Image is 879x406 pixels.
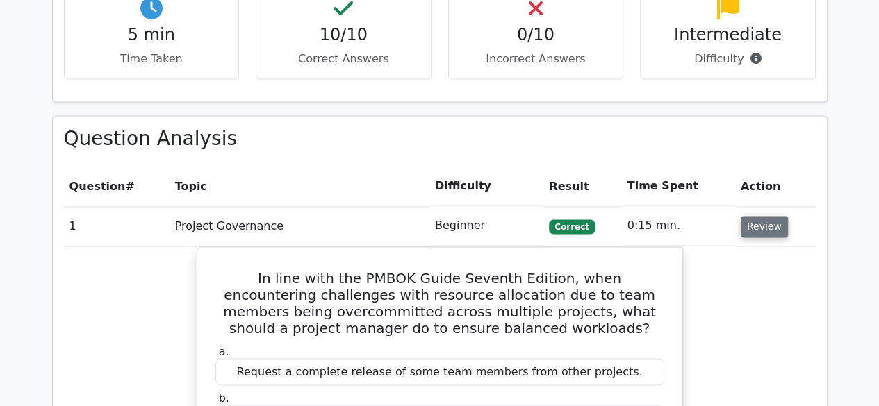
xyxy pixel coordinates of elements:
span: Correct [549,219,594,233]
th: Difficulty [429,167,543,206]
p: Difficulty [652,51,804,67]
p: Correct Answers [268,51,420,67]
button: Review [741,216,788,237]
th: Topic [170,167,429,206]
h4: 0/10 [460,25,612,45]
th: Time Spent [622,167,735,206]
p: Time Taken [76,51,228,67]
p: Incorrect Answers [460,51,612,67]
span: a. [219,344,229,357]
th: # [64,167,170,206]
h3: Question Analysis [64,127,816,151]
h4: 10/10 [268,25,420,45]
th: Action [735,167,816,206]
td: Beginner [429,206,543,246]
h4: Intermediate [652,25,804,45]
span: b. [219,391,229,404]
th: Result [543,167,621,206]
span: Question [69,180,126,193]
td: 1 [64,206,170,246]
div: Request a complete release of some team members from other projects. [215,358,664,385]
td: Project Governance [170,206,429,246]
h5: In line with the PMBOK Guide Seventh Edition, when encountering challenges with resource allocati... [214,269,666,336]
td: 0:15 min. [622,206,735,246]
h4: 5 min [76,25,228,45]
